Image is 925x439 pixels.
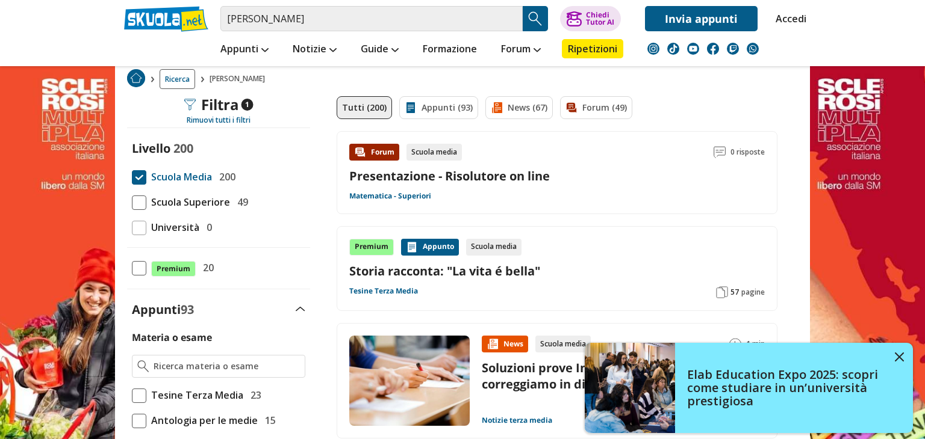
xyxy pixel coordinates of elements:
[535,336,591,352] div: Scuola media
[406,144,462,161] div: Scuola media
[290,39,340,61] a: Notizie
[585,343,913,433] a: Elab Education Expo 2025: scopri come studiare in un’università prestigiosa
[401,239,459,256] div: Appunto
[562,39,623,58] a: Ripetizioni
[349,239,394,256] div: Premium
[895,352,904,361] img: close
[716,286,728,298] img: Pagine
[714,146,726,158] img: Commenti lettura
[482,360,737,392] a: Soluzioni prove Invalsi terza media 2016: le correggiamo in diretta
[181,301,194,318] span: 93
[482,336,528,352] div: News
[184,96,254,113] div: Filtra
[565,102,578,114] img: Forum filtro contenuto
[730,287,739,297] span: 57
[647,43,659,55] img: instagram
[146,169,212,185] span: Scuola Media
[727,43,739,55] img: twitch
[687,368,886,408] h4: Elab Education Expo 2025: scopri come studiare in un’università prestigiosa
[296,307,305,312] img: Apri e chiudi sezione
[214,169,235,185] span: 200
[491,102,503,114] img: News filtro contenuto
[154,360,300,372] input: Ricerca materia o esame
[560,96,632,119] a: Forum (49)
[526,10,544,28] img: Cerca appunti, riassunti o versioni
[487,338,499,350] img: News contenuto
[160,69,195,89] a: Ricerca
[173,140,193,156] span: 200
[586,11,614,26] div: Chiedi Tutor AI
[730,144,765,161] span: 0 risposte
[349,286,418,296] a: Tesine Terza Media
[241,99,254,111] span: 1
[146,413,258,428] span: Antologia per le medie
[220,6,523,31] input: Cerca appunti, riassunti o versioni
[246,387,261,403] span: 23
[498,39,544,61] a: Forum
[132,331,212,344] label: Materia o esame
[485,96,553,119] a: News (67)
[349,263,765,279] a: Storia racconta: "La vita é bella"
[645,6,758,31] a: Invia appunti
[198,260,214,275] span: 20
[523,6,548,31] button: Search Button
[687,43,699,55] img: youtube
[146,219,199,235] span: Università
[137,360,149,372] img: Ricerca materia o esame
[349,144,399,161] div: Forum
[260,413,276,428] span: 15
[358,39,402,61] a: Guide
[354,146,366,158] img: Forum contenuto
[146,387,243,403] span: Tesine Terza Media
[146,194,230,210] span: Scuola Superiore
[405,102,417,114] img: Appunti filtro contenuto
[184,99,196,111] img: Filtra filtri mobile
[132,301,194,318] label: Appunti
[406,241,418,253] img: Appunti contenuto
[776,6,801,31] a: Accedi
[127,69,145,87] img: Home
[232,194,248,210] span: 49
[747,43,759,55] img: WhatsApp
[707,43,719,55] img: facebook
[399,96,478,119] a: Appunti (93)
[349,336,470,426] img: Immagine news
[729,338,741,350] img: Tempo lettura
[560,6,621,31] button: ChiediTutor AI
[466,239,522,256] div: Scuola media
[202,219,212,235] span: 0
[349,168,550,184] a: Presentazione - Risolutore on line
[210,69,270,89] span: [PERSON_NAME]
[482,416,552,425] a: Notizie terza media
[349,191,431,201] a: Matematica - Superiori
[746,336,765,352] span: 1 min
[741,287,765,297] span: pagine
[127,115,310,125] div: Rimuovi tutti i filtri
[132,140,170,156] label: Livello
[151,261,196,277] span: Premium
[337,96,392,119] a: Tutti (200)
[420,39,480,61] a: Formazione
[667,43,679,55] img: tiktok
[217,39,272,61] a: Appunti
[127,69,145,89] a: Home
